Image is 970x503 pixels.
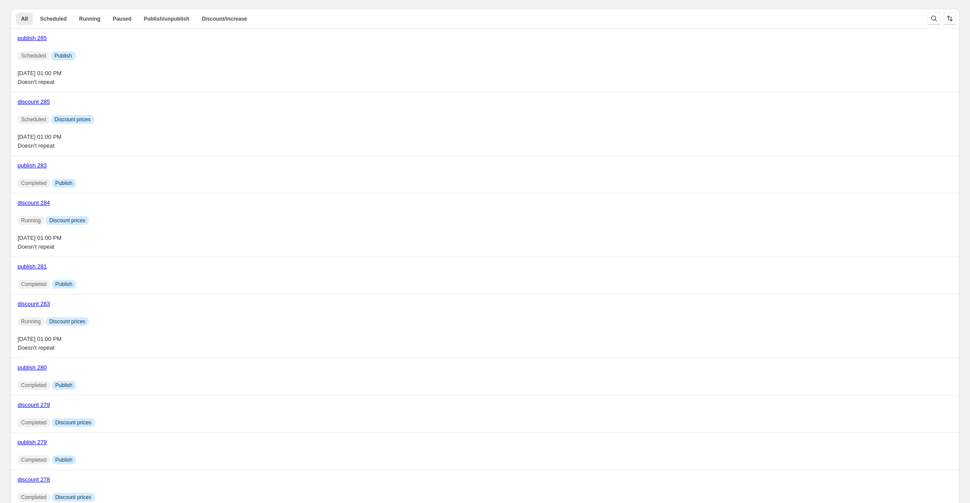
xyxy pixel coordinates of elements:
a: publish 279 [18,439,47,445]
span: Running [21,217,41,224]
a: discount 279 [18,402,50,408]
span: Completed [21,456,47,463]
span: [DATE] 01:00 PM Doesn't repeat [18,69,952,87]
span: Publish [55,180,72,187]
a: discount 278 [18,476,50,483]
span: [DATE] 01:00 PM Doesn't repeat [18,234,952,251]
a: discount 284 [18,199,50,206]
button: Sort the results [944,12,956,25]
span: Running [79,15,101,22]
span: Scheduled [21,116,46,123]
a: publish 280 [18,364,47,371]
button: Search and filter results [928,12,940,25]
span: Publish/unpublish [144,15,189,22]
span: Completed [21,180,47,187]
a: discount 285 [18,98,50,105]
a: discount 283 [18,300,50,307]
a: publish 283 [18,162,47,169]
a: publish 285 [18,35,47,41]
span: [DATE] 01:00 PM Doesn't repeat [18,335,952,352]
span: Scheduled [21,52,46,59]
span: Completed [21,419,47,426]
span: Completed [21,281,47,288]
span: Discount/increase [202,15,247,22]
span: Discount prices [49,318,85,325]
span: Discount prices [54,116,90,123]
span: Discount prices [55,494,91,501]
span: Completed [21,494,47,501]
span: Completed [21,382,47,389]
span: Publish [55,456,72,463]
span: Publish [55,281,72,288]
span: Paused [113,15,132,22]
span: Scheduled [40,15,67,22]
span: Discount prices [49,217,85,224]
a: publish 281 [18,263,47,270]
span: Publish [54,52,72,59]
span: [DATE] 01:00 PM Doesn't repeat [18,133,952,150]
span: Running [21,318,41,325]
span: Publish [55,382,72,389]
span: Discount prices [55,419,91,426]
span: All [21,15,28,22]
